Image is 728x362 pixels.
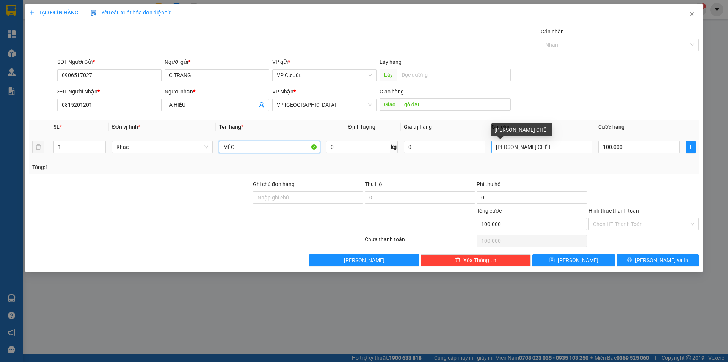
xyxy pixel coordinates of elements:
[91,9,171,16] span: Yêu cầu xuất hóa đơn điện tử
[635,256,688,264] span: [PERSON_NAME] và In
[390,141,398,153] span: kg
[364,235,476,248] div: Chưa thanh toán
[397,69,511,81] input: Dọc đường
[29,9,78,16] span: TẠO ĐƠN HÀNG
[112,124,140,130] span: Đơn vị tính
[253,191,363,204] input: Ghi chú đơn hàng
[57,87,162,96] div: SĐT Người Nhận
[488,120,595,134] th: Ghi chú
[253,181,295,187] label: Ghi chú đơn hàng
[365,181,382,187] span: Thu Hộ
[532,254,615,266] button: save[PERSON_NAME]
[259,102,265,108] span: user-add
[344,256,384,264] span: [PERSON_NAME]
[598,124,624,130] span: Cước hàng
[404,124,432,130] span: Giá trị hàng
[116,141,208,153] span: Khác
[309,254,419,266] button: [PERSON_NAME]
[91,10,97,16] img: icon
[617,254,699,266] button: printer[PERSON_NAME] và In
[686,141,696,153] button: plus
[57,58,162,66] div: SĐT Người Gửi
[491,123,552,136] div: [PERSON_NAME] CHẾT
[32,141,44,153] button: delete
[29,10,35,15] span: plus
[558,256,598,264] span: [PERSON_NAME]
[380,69,397,81] span: Lấy
[219,124,243,130] span: Tên hàng
[400,98,511,111] input: Dọc đường
[380,98,400,111] span: Giao
[380,59,402,65] span: Lấy hàng
[348,124,375,130] span: Định lượng
[686,144,695,150] span: plus
[463,256,496,264] span: Xóa Thông tin
[491,141,592,153] input: Ghi Chú
[219,141,320,153] input: VD: Bàn, Ghế
[421,254,531,266] button: deleteXóa Thông tin
[541,28,564,35] label: Gán nhãn
[53,124,60,130] span: SL
[689,11,695,17] span: close
[549,257,555,263] span: save
[477,180,587,191] div: Phí thu hộ
[380,89,404,95] span: Giao hàng
[627,257,632,263] span: printer
[272,89,293,95] span: VP Nhận
[32,163,281,171] div: Tổng: 1
[588,208,639,214] label: Hình thức thanh toán
[277,99,372,111] span: VP Sài Gòn
[165,87,269,96] div: Người nhận
[272,58,377,66] div: VP gửi
[404,141,485,153] input: 0
[165,58,269,66] div: Người gửi
[455,257,460,263] span: delete
[681,4,703,25] button: Close
[277,70,372,81] span: VP Cư Jút
[477,208,502,214] span: Tổng cước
